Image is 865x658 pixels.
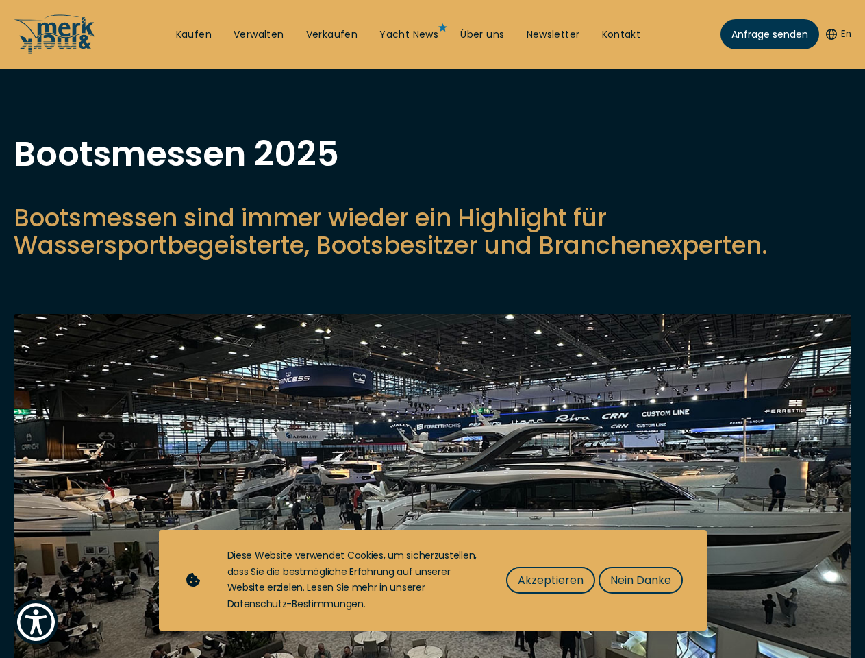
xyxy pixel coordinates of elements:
[460,28,504,42] a: Über uns
[527,28,580,42] a: Newsletter
[234,28,284,42] a: Verwalten
[379,28,438,42] a: Yacht News
[720,19,819,49] a: Anfrage senden
[610,572,671,589] span: Nein Danke
[518,572,584,589] span: Akzeptieren
[731,27,808,42] span: Anfrage senden
[306,28,358,42] a: Verkaufen
[14,204,851,259] p: Bootsmessen sind immer wieder ein Highlight für Wassersportbegeisterte, Bootsbesitzer und Branche...
[14,137,851,171] h1: Bootsmessen 2025
[227,548,479,613] div: Diese Website verwendet Cookies, um sicherzustellen, dass Sie die bestmögliche Erfahrung auf unse...
[227,597,364,611] a: Datenschutz-Bestimmungen
[826,27,851,41] button: En
[14,600,58,644] button: Show Accessibility Preferences
[506,567,595,594] button: Akzeptieren
[599,567,683,594] button: Nein Danke
[602,28,641,42] a: Kontakt
[176,28,212,42] a: Kaufen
